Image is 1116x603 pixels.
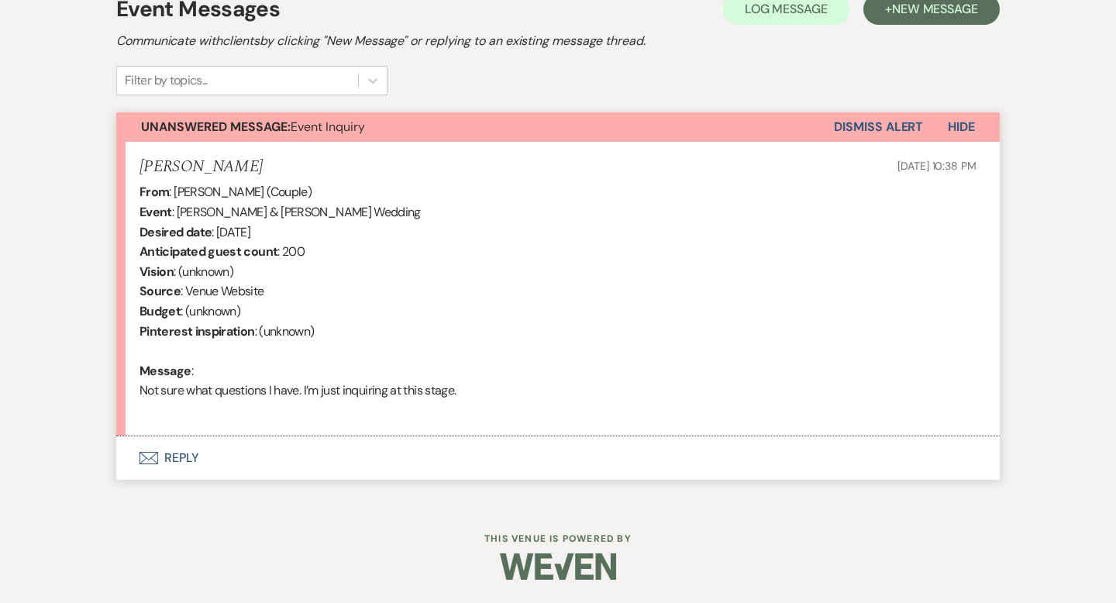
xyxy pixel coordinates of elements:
[139,157,263,177] h5: [PERSON_NAME]
[139,303,181,319] b: Budget
[892,1,978,17] span: New Message
[745,1,828,17] span: Log Message
[923,112,1000,142] button: Hide
[141,119,291,135] strong: Unanswered Message:
[500,539,616,594] img: Weven Logo
[897,159,976,173] span: [DATE] 10:38 PM
[139,224,212,240] b: Desired date
[834,112,923,142] button: Dismiss Alert
[116,436,1000,480] button: Reply
[139,363,191,379] b: Message
[116,32,1000,50] h2: Communicate with clients by clicking "New Message" or replying to an existing message thread.
[948,119,975,135] span: Hide
[139,204,172,220] b: Event
[139,184,169,200] b: From
[141,119,365,135] span: Event Inquiry
[116,112,834,142] button: Unanswered Message:Event Inquiry
[139,243,277,260] b: Anticipated guest count
[139,264,174,280] b: Vision
[139,283,181,299] b: Source
[139,323,255,339] b: Pinterest inspiration
[125,71,208,90] div: Filter by topics...
[139,182,976,420] div: : [PERSON_NAME] (Couple) : [PERSON_NAME] & [PERSON_NAME] Wedding : [DATE] : 200 : (unknown) : Ven...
